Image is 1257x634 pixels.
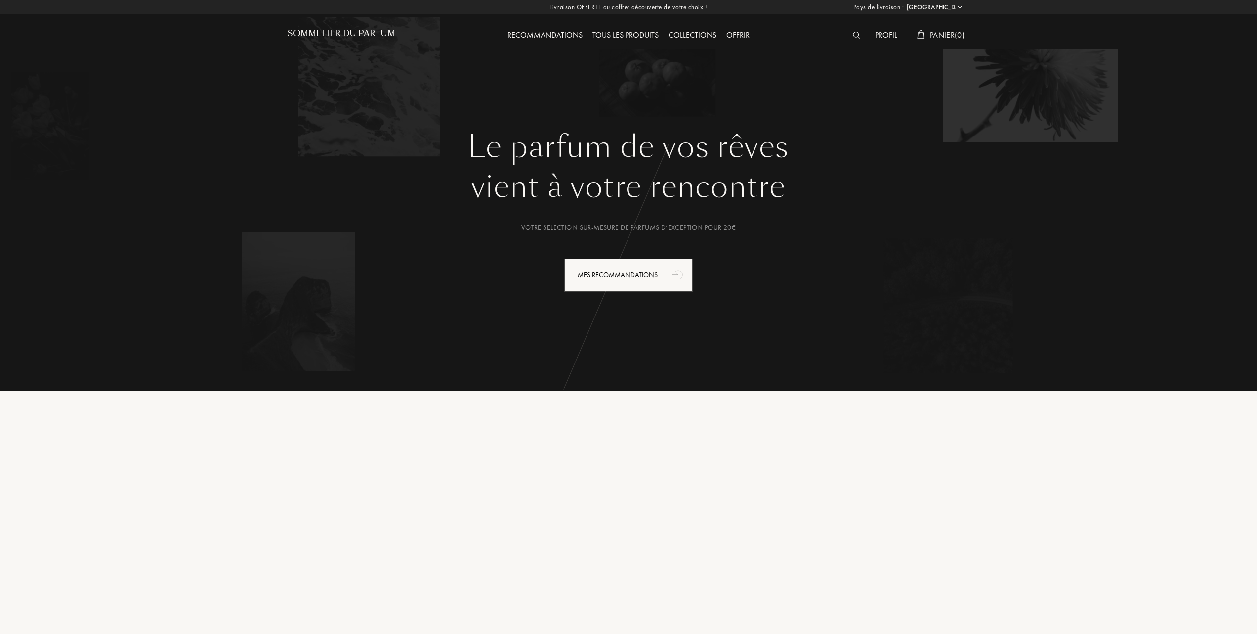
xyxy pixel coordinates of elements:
[721,30,754,40] a: Offrir
[853,2,904,12] span: Pays de livraison :
[564,259,693,292] div: Mes Recommandations
[587,29,664,42] div: Tous les produits
[295,129,962,165] h1: Le parfum de vos rêves
[853,32,860,39] img: search_icn_white.svg
[664,30,721,40] a: Collections
[930,30,964,40] span: Panier ( 0 )
[664,29,721,42] div: Collections
[295,165,962,209] div: vient à votre rencontre
[288,29,395,38] h1: Sommelier du Parfum
[295,223,962,233] div: Votre selection sur-mesure de parfums d’exception pour 20€
[870,29,902,42] div: Profil
[669,265,688,284] div: animation
[557,259,700,292] a: Mes Recommandationsanimation
[721,29,754,42] div: Offrir
[503,29,587,42] div: Recommandations
[288,29,395,42] a: Sommelier du Parfum
[587,30,664,40] a: Tous les produits
[917,30,925,39] img: cart_white.svg
[956,3,964,11] img: arrow_w.png
[870,30,902,40] a: Profil
[503,30,587,40] a: Recommandations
